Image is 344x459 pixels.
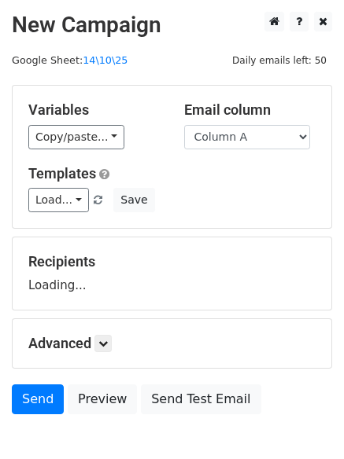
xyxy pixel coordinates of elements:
button: Save [113,188,154,212]
h5: Advanced [28,335,316,352]
h5: Variables [28,101,161,119]
a: Copy/paste... [28,125,124,149]
a: Daily emails left: 50 [227,54,332,66]
a: 14\10\25 [83,54,128,66]
small: Google Sheet: [12,54,128,66]
a: Templates [28,165,96,182]
a: Preview [68,384,137,414]
a: Send Test Email [141,384,261,414]
h5: Recipients [28,253,316,270]
h2: New Campaign [12,12,332,39]
h5: Email column [184,101,316,119]
div: Loading... [28,253,316,294]
span: Daily emails left: 50 [227,52,332,69]
a: Load... [28,188,89,212]
a: Send [12,384,64,414]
